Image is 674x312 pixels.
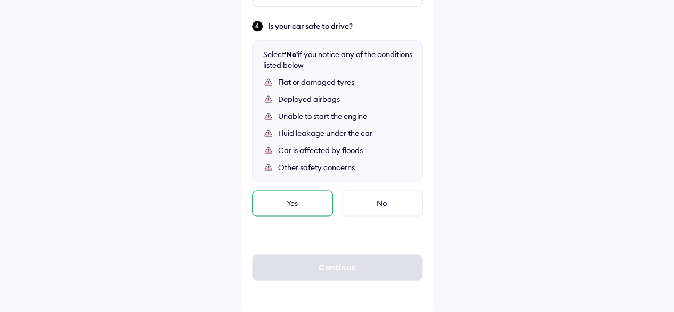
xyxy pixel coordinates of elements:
[278,77,411,87] div: Flat or damaged tyres
[342,190,423,216] div: No
[268,21,423,31] span: Is your car safe to drive?
[278,128,411,139] div: Fluid leakage under the car
[278,111,411,122] div: Unable to start the engine
[285,50,298,59] b: 'No'
[252,190,333,216] div: Yes
[263,49,412,70] div: Select if you notice any of the conditions listed below
[278,162,411,173] div: Other safety concerns
[278,145,411,156] div: Car is affected by floods
[278,94,411,105] div: Deployed airbags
